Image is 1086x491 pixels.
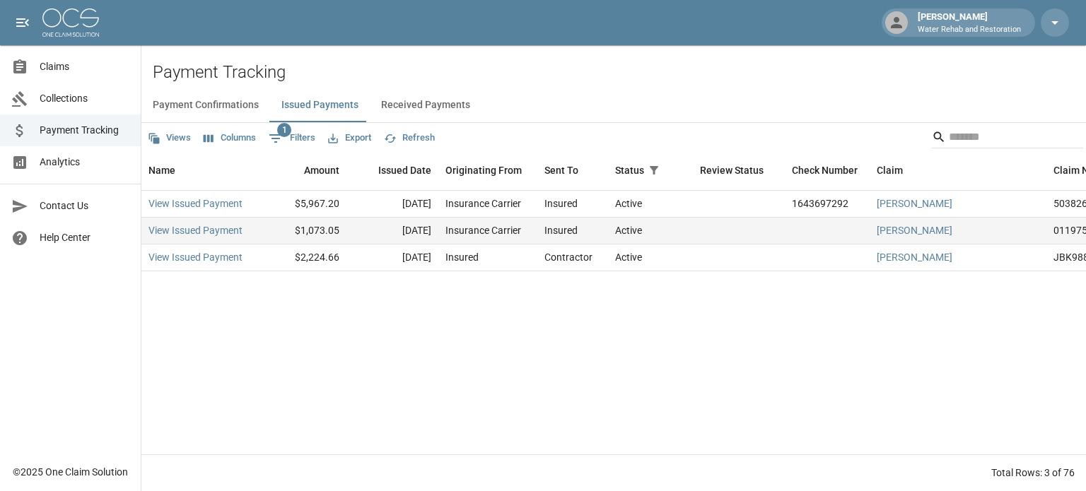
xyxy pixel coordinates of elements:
[141,88,270,122] button: Payment Confirmations
[255,244,346,271] div: $2,224.66
[644,160,664,180] div: 1 active filter
[42,8,99,37] img: ocs-logo-white-transparent.png
[148,150,175,190] div: Name
[664,160,684,180] button: Sort
[870,150,1046,190] div: Claim
[693,150,785,190] div: Review Status
[378,150,431,190] div: Issued Date
[148,196,243,211] a: View Issued Payment
[8,8,37,37] button: open drawer
[13,465,128,479] div: © 2025 One Claim Solution
[991,466,1075,480] div: Total Rows: 3 of 76
[40,155,129,170] span: Analytics
[792,150,858,190] div: Check Number
[932,126,1083,151] div: Search
[380,127,438,149] button: Refresh
[40,59,129,74] span: Claims
[153,62,1086,83] h2: Payment Tracking
[40,230,129,245] span: Help Center
[544,150,578,190] div: Sent To
[877,223,952,237] a: [PERSON_NAME]
[438,150,537,190] div: Originating From
[370,88,481,122] button: Received Payments
[148,250,243,264] a: View Issued Payment
[445,196,521,211] div: Insurance Carrier
[877,150,903,190] div: Claim
[40,123,129,138] span: Payment Tracking
[40,199,129,213] span: Contact Us
[144,127,194,149] button: Views
[255,218,346,244] div: $1,073.05
[615,223,642,237] div: Active
[615,150,644,190] div: Status
[40,91,129,106] span: Collections
[608,150,693,190] div: Status
[877,250,952,264] a: [PERSON_NAME]
[255,191,346,218] div: $5,967.20
[445,250,479,264] div: Insured
[148,223,243,237] a: View Issued Payment
[141,88,1086,122] div: dynamic tabs
[544,223,578,237] div: Insured
[615,250,642,264] div: Active
[277,123,291,137] span: 1
[346,150,438,190] div: Issued Date
[918,24,1021,36] p: Water Rehab and Restoration
[700,150,764,190] div: Review Status
[615,196,642,211] div: Active
[544,196,578,211] div: Insured
[346,191,438,218] div: [DATE]
[544,250,592,264] div: Contractor
[255,150,346,190] div: Amount
[785,150,870,190] div: Check Number
[304,150,339,190] div: Amount
[346,244,438,271] div: [DATE]
[325,127,375,149] button: Export
[141,150,255,190] div: Name
[877,196,952,211] a: [PERSON_NAME]
[644,160,664,180] button: Show filters
[445,223,521,237] div: Insurance Carrier
[912,10,1027,35] div: [PERSON_NAME]
[200,127,259,149] button: Select columns
[270,88,370,122] button: Issued Payments
[792,196,848,211] div: 1643697292
[445,150,522,190] div: Originating From
[537,150,608,190] div: Sent To
[346,218,438,244] div: [DATE]
[265,127,319,150] button: Show filters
